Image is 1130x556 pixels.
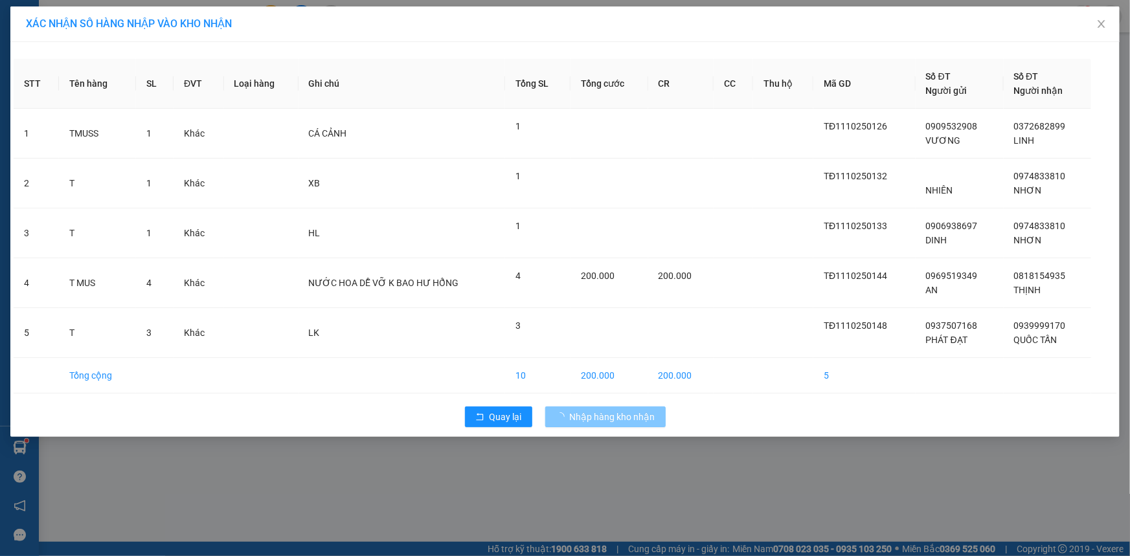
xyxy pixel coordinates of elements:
span: 1 [146,128,152,139]
span: VƯƠNG [926,135,961,146]
span: XÁC NHẬN SỐ HÀNG NHẬP VÀO KHO NHẬN [26,17,232,30]
th: Ghi chú [299,59,506,109]
td: 5 [14,308,59,358]
td: T [59,159,136,208]
td: 4 [14,258,59,308]
th: Tổng SL [505,59,571,109]
span: 0937507168 [926,320,978,331]
span: 1 [515,171,521,181]
th: CC [714,59,753,109]
span: 1 [146,228,152,238]
span: 0909532908 [926,121,978,131]
td: 200.000 [571,358,648,394]
td: TMUSS [59,109,136,159]
span: 1 [146,178,152,188]
th: CR [648,59,714,109]
td: Khác [174,208,224,258]
td: Khác [174,258,224,308]
span: Nhập hàng kho nhận [570,410,655,424]
td: 5 [813,358,916,394]
button: rollbackQuay lại [465,406,532,427]
span: Số ĐT [926,71,951,82]
span: 0939999170 [1014,320,1066,331]
span: rollback [475,412,484,423]
span: 0974833810 [1014,171,1066,181]
span: 1 [515,221,521,231]
button: Close [1083,6,1120,43]
span: 200.000 [581,271,615,281]
span: HL [309,228,321,238]
span: 0906938697 [926,221,978,231]
td: 2 [14,159,59,208]
td: T [59,308,136,358]
span: Người nhận [1014,85,1063,96]
td: T MUS [59,258,136,308]
span: TĐ1110250132 [824,171,887,181]
span: 4 [515,271,521,281]
th: STT [14,59,59,109]
span: THỊNH [1014,285,1041,295]
span: AN [926,285,938,295]
span: XB [309,178,321,188]
span: 3 [515,320,521,331]
span: TĐ1110250144 [824,271,887,281]
td: Khác [174,109,224,159]
span: 3 [146,328,152,338]
button: Nhập hàng kho nhận [545,406,666,427]
span: 0969519349 [926,271,978,281]
span: NHƠN [1014,185,1042,195]
td: 1 [14,109,59,159]
span: Người gửi [926,85,967,96]
th: ĐVT [174,59,224,109]
td: Khác [174,159,224,208]
span: 0372682899 [1014,121,1066,131]
th: Tổng cước [571,59,648,109]
td: Khác [174,308,224,358]
span: 0818154935 [1014,271,1066,281]
span: 0974833810 [1014,221,1066,231]
span: 4 [146,278,152,288]
span: LK [309,328,320,338]
span: Quay lại [490,410,522,424]
th: Loại hàng [224,59,299,109]
th: Tên hàng [59,59,136,109]
td: 3 [14,208,59,258]
span: close [1096,19,1107,29]
td: T [59,208,136,258]
span: 1 [515,121,521,131]
th: Mã GD [813,59,916,109]
td: 10 [505,358,571,394]
span: NƯỚC HOA DỄ VỠ K BAO HƯ HỔNG [309,278,459,288]
span: PHÁT ĐẠT [926,335,967,345]
span: 200.000 [659,271,692,281]
td: Tổng cộng [59,358,136,394]
span: LINH [1014,135,1035,146]
span: DINH [926,235,947,245]
span: NHƠN [1014,235,1042,245]
span: NHIÊN [926,185,953,195]
th: SL [136,59,174,109]
span: CÁ CẢNH [309,128,347,139]
span: TĐ1110250148 [824,320,887,331]
span: TĐ1110250126 [824,121,887,131]
span: QUỐC TẤN [1014,335,1057,345]
span: Số ĐT [1014,71,1039,82]
span: loading [556,412,570,421]
td: 200.000 [648,358,714,394]
th: Thu hộ [753,59,813,109]
span: TĐ1110250133 [824,221,887,231]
